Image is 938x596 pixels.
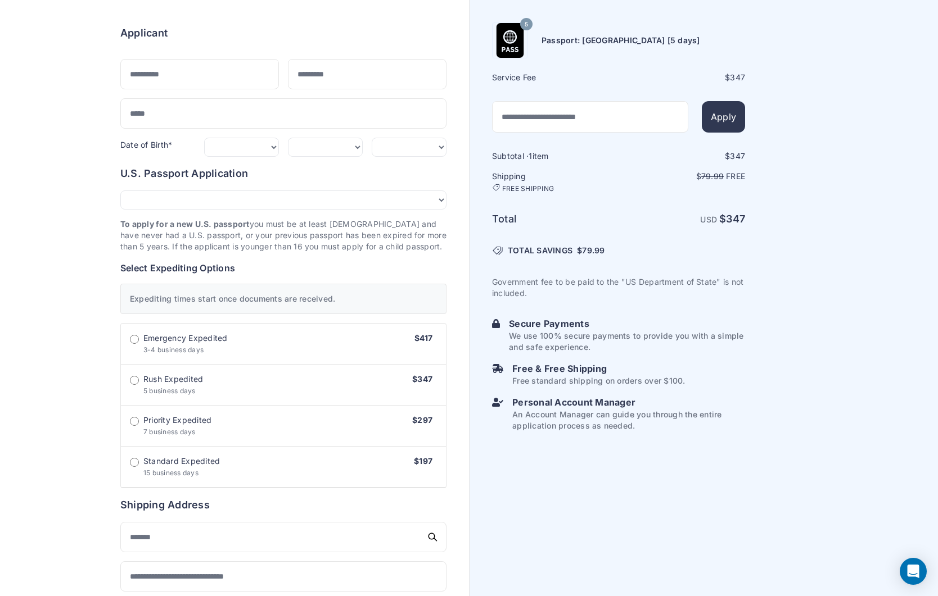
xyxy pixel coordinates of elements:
[512,362,685,375] h6: Free & Free Shipping
[726,171,745,181] span: Free
[512,395,745,409] h6: Personal Account Manager
[120,140,172,149] label: Date of Birth*
[143,345,204,354] span: 3-4 business days
[900,558,927,585] div: Open Intercom Messenger
[492,151,617,162] h6: Subtotal · item
[719,213,745,225] strong: $
[508,245,572,256] span: TOTAL SAVINGS
[492,171,617,193] h6: Shipping
[700,215,717,224] span: USD
[143,456,220,467] span: Standard Expedited
[726,213,745,225] span: 347
[512,409,745,431] p: An Account Manager can guide you through the entire application process as needed.
[414,456,432,466] span: $197
[620,151,745,162] div: $
[493,23,527,58] img: Product Name
[143,333,228,344] span: Emergency Expedited
[120,166,447,181] h6: U.S. Passport Application
[492,276,745,299] p: Government fee to be paid to the "US Department of State" is not included.
[412,415,432,425] span: $297
[143,374,203,385] span: Rush Expedited
[120,25,168,41] h6: Applicant
[509,330,745,353] p: We use 100% secure payments to provide you with a simple and safe experience.
[120,497,447,513] h6: Shipping Address
[143,415,211,426] span: Priority Expedited
[702,101,745,133] button: Apply
[143,468,199,477] span: 15 business days
[730,72,745,82] span: 347
[529,151,532,161] span: 1
[492,72,617,83] h6: Service Fee
[120,284,447,314] div: Expediting times start once documents are received.
[143,386,196,395] span: 5 business days
[412,374,432,384] span: $347
[512,375,685,386] p: Free standard shipping on orders over $100.
[120,219,250,229] strong: To apply for a new U.S. passport
[582,245,605,255] span: 79.99
[120,219,447,252] p: you must be at least [DEMOGRAPHIC_DATA] and have never had a U.S. passport, or your previous pass...
[120,261,447,275] h6: Select Expediting Options
[577,245,605,256] span: $
[143,427,196,436] span: 7 business days
[414,333,432,343] span: $417
[620,72,745,83] div: $
[730,151,745,161] span: 347
[509,317,745,330] h6: Secure Payments
[502,184,554,193] span: FREE SHIPPING
[525,17,528,31] span: 5
[701,171,724,181] span: 79.99
[620,171,745,182] p: $
[492,211,617,227] h6: Total
[542,35,700,46] h6: Passport: [GEOGRAPHIC_DATA] [5 days]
